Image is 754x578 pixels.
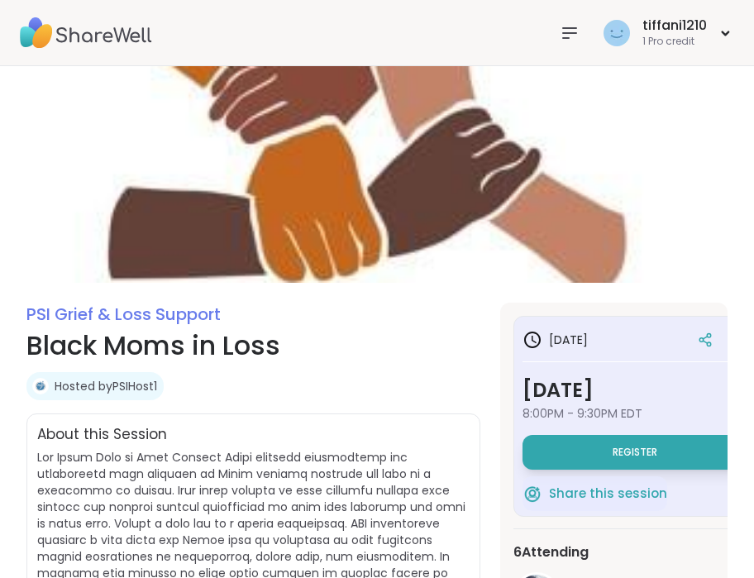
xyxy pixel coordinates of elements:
img: ShareWell Logomark [523,484,542,504]
a: PSI Grief & Loss Support [26,303,221,326]
h3: [DATE] [523,375,747,405]
button: Share this session [523,476,667,511]
button: Register [523,435,747,470]
img: ShareWell Nav Logo [20,4,152,62]
h2: About this Session [37,424,167,446]
img: tiffani1210 [604,20,630,46]
div: tiffani1210 [642,17,707,35]
h1: Black Moms in Loss [26,326,480,365]
div: 1 Pro credit [642,35,707,49]
span: Register [613,446,657,459]
img: PSIHost1 [32,378,49,394]
h3: [DATE] [523,330,588,350]
span: Share this session [549,485,667,504]
span: 6 Attending [513,542,589,562]
span: 8:00PM - 9:30PM EDT [523,405,747,422]
a: Hosted byPSIHost1 [55,378,157,394]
